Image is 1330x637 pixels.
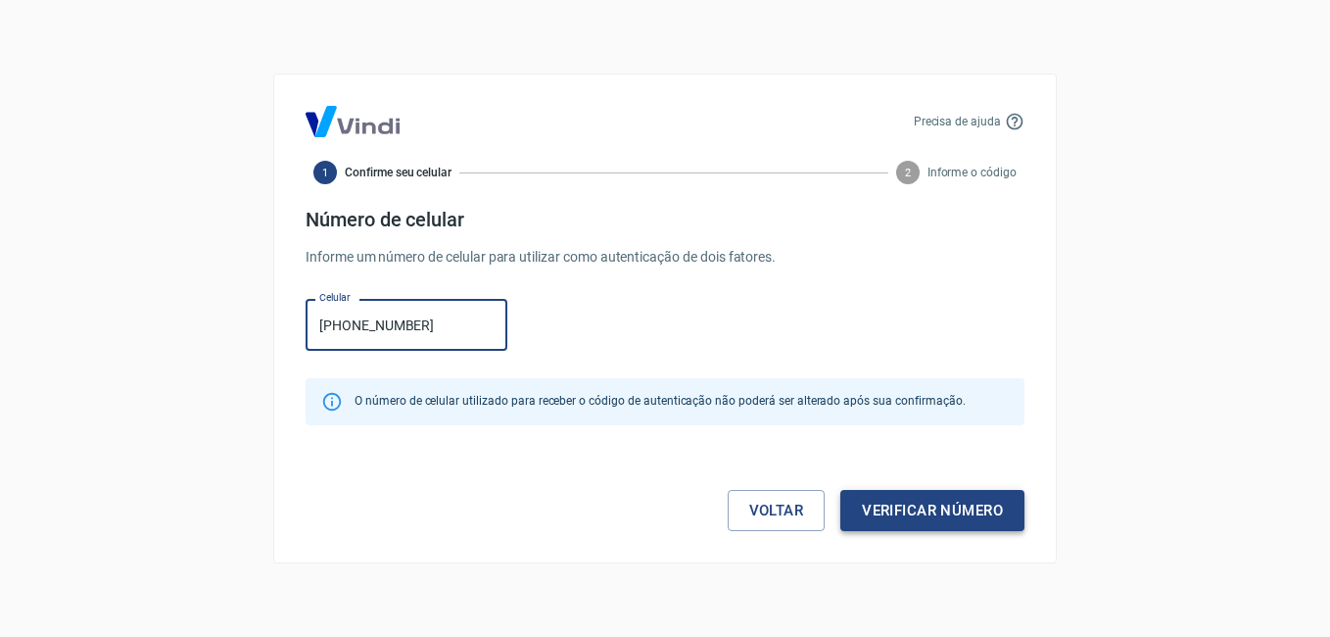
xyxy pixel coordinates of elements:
span: Informe o código [927,164,1017,181]
text: 1 [322,167,328,179]
img: Logo Vind [306,106,400,137]
div: O número de celular utilizado para receber o código de autenticação não poderá ser alterado após ... [355,384,965,419]
label: Celular [319,290,351,305]
p: Precisa de ajuda [914,113,1001,130]
span: Confirme seu celular [345,164,451,181]
button: Verificar número [840,490,1024,531]
text: 2 [905,167,911,179]
h4: Número de celular [306,208,1024,231]
a: Voltar [728,490,826,531]
p: Informe um número de celular para utilizar como autenticação de dois fatores. [306,247,1024,268]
